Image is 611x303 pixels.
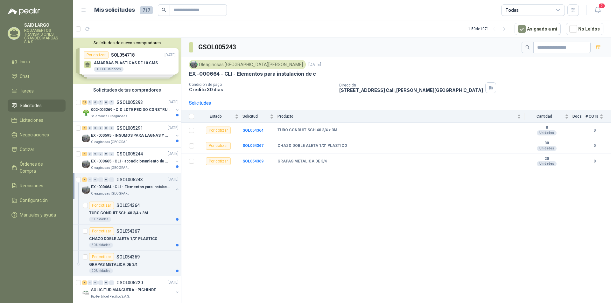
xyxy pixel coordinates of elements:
p: TUBO CONDUIT SCH 40 3/4 x 3M [89,210,148,216]
h1: Mis solicitudes [94,5,135,15]
a: Cotizar [8,143,66,155]
a: SOL054367 [242,143,263,148]
div: Solicitudes de nuevos compradoresPor cotizarSOL054718[DATE] AMARRAS PLASTICAS DE 10 CMS10000 Unid... [73,38,181,84]
div: Por cotizar [89,253,114,261]
img: Company Logo [190,61,197,68]
a: Tareas [8,85,66,97]
span: Tareas [20,87,34,94]
p: EX -000664 - CLI - Elementos para instalacion de c [91,184,170,190]
p: Dirección [339,83,483,87]
span: Estado [198,114,234,119]
p: [STREET_ADDRESS] Cali , [PERSON_NAME][GEOGRAPHIC_DATA] [339,87,483,93]
a: Por cotizarSOL054364TUBO CONDUIT SCH 40 3/4 x 3M8 Unidades [73,199,181,225]
span: Cotizar [20,146,34,153]
p: SAID LARGO [24,23,66,27]
p: EX -000595 - INSUMOS PARA LAGNAS Y OFICINAS PLANTA [91,133,170,139]
a: Solicitudes [8,100,66,112]
div: 0 [93,177,98,182]
p: GSOL005244 [116,152,143,156]
div: 1 - 50 de 1071 [468,24,509,34]
div: 0 [88,152,92,156]
div: 0 [109,100,114,105]
a: Por cotizarSOL054369GRAPAS METALICA DE 3/420 Unidades [73,251,181,276]
p: Crédito 30 días [189,87,334,92]
div: 0 [104,280,109,285]
div: 12 [82,100,87,105]
span: search [525,45,530,50]
img: Company Logo [82,160,90,168]
div: 0 [109,126,114,130]
img: Company Logo [82,134,90,142]
div: Solicitudes de tus compradores [73,84,181,96]
div: Por cotizar [89,202,114,209]
a: Licitaciones [8,114,66,126]
div: Oleaginosas [GEOGRAPHIC_DATA][PERSON_NAME] [189,60,306,69]
p: GSOL005293 [116,100,143,105]
div: Solicitudes [189,100,211,107]
a: 4 0 0 0 0 0 GSOL005291[DATE] Company LogoEX -000595 - INSUMOS PARA LAGNAS Y OFICINAS PLANTAOleagi... [82,124,180,145]
p: Oleaginosas [GEOGRAPHIC_DATA][PERSON_NAME] [91,140,131,145]
img: Company Logo [82,289,90,297]
a: SOL054364 [242,128,263,133]
div: 0 [104,126,109,130]
p: CHAZO DOBLE ALETA 1/2" PLASTICO [89,236,158,242]
span: Solicitud [242,114,269,119]
p: SOL054364 [116,203,140,208]
p: RODAMIENTOS TRANSMISIONES GRANDES MARCAS S.A.S [24,29,66,44]
div: 0 [98,100,103,105]
b: 0 [586,143,603,149]
div: Unidades [537,146,557,151]
b: 0 [586,127,603,134]
div: 0 [109,177,114,182]
th: Estado [198,110,242,123]
b: TUBO CONDUIT SCH 40 3/4 x 3M [277,128,337,133]
a: Órdenes de Compra [8,158,66,177]
b: CHAZO DOBLE ALETA 1/2" PLASTICO [277,143,347,148]
a: 7 0 0 0 0 0 GSOL005244[DATE] Company LogoEX -000665 - CLI - acondicionamiento de caja paraOleagin... [82,150,180,170]
div: Por cotizar [206,127,231,134]
div: 1 [82,280,87,285]
b: 30 [525,141,569,146]
a: Manuales y ayuda [8,209,66,221]
span: Manuales y ayuda [20,211,56,218]
a: Chat [8,70,66,82]
div: 0 [98,177,103,182]
p: [DATE] [168,151,179,157]
div: 3 [82,177,87,182]
b: 0 [586,158,603,164]
span: Chat [20,73,29,80]
p: GRAPAS METALICA DE 3/4 [89,262,137,268]
p: Condición de pago [189,82,334,87]
span: Negociaciones [20,131,49,138]
b: 8 [525,125,569,130]
span: Remisiones [20,182,43,189]
div: 7 [82,152,87,156]
a: Inicio [8,56,66,68]
p: [DATE] [168,177,179,183]
p: [DATE] [308,62,321,68]
div: 0 [88,280,92,285]
p: [DATE] [168,125,179,131]
p: Oleaginosas [GEOGRAPHIC_DATA][PERSON_NAME] [91,191,131,196]
div: 0 [93,152,98,156]
b: GRAPAS METALICA DE 3/4 [277,159,327,164]
div: 8 Unidades [89,217,111,222]
button: No Leídos [566,23,603,35]
p: EX -000665 - CLI - acondicionamiento de caja para [91,159,170,165]
div: 0 [109,152,114,156]
div: 20 Unidades [89,268,113,273]
div: Por cotizar [206,157,231,165]
span: Inicio [20,58,30,65]
div: 0 [98,152,103,156]
div: Todas [505,7,519,14]
span: search [162,8,166,12]
th: Cantidad [525,110,572,123]
div: Unidades [537,130,557,135]
p: SOL054367 [116,229,140,233]
span: Cantidad [525,114,564,119]
a: Configuración [8,194,66,206]
span: # COTs [586,114,598,119]
div: 0 [109,280,114,285]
